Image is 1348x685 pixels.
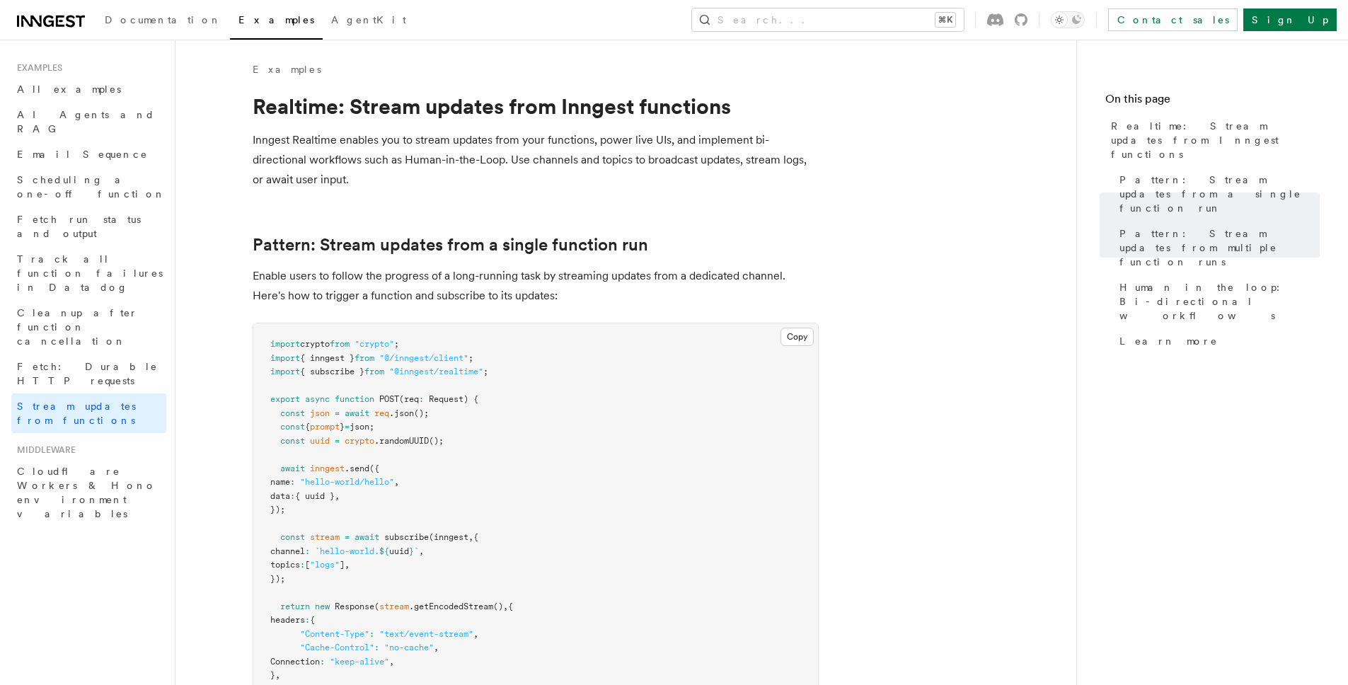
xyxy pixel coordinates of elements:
span: = [335,436,340,446]
a: Track all function failures in Datadog [11,246,166,300]
span: .getEncodedStream [409,601,493,611]
span: }); [270,505,285,514]
a: Email Sequence [11,142,166,167]
a: Cloudflare Workers & Hono environment variables [11,459,166,526]
span: const [280,532,305,542]
span: : [374,643,379,652]
span: "crypto" [355,339,394,349]
span: } [340,422,345,432]
span: }); [270,574,285,584]
span: : [419,394,424,404]
span: : [290,491,295,501]
span: from [355,353,374,363]
span: ` [414,546,419,556]
span: { [310,615,315,625]
span: { [508,601,513,611]
span: AI Agents and RAG [17,109,155,134]
span: await [280,464,305,473]
span: : [305,546,310,556]
span: name [270,477,290,487]
span: , [473,629,478,639]
h4: On this page [1105,91,1320,113]
span: import [270,353,300,363]
span: from [364,367,384,376]
span: json [310,408,330,418]
span: , [335,491,340,501]
span: () [493,601,503,611]
span: "@/inngest/client" [379,353,468,363]
span: : [300,560,305,570]
span: await [345,408,369,418]
span: const [280,422,305,432]
span: ${ [379,546,389,556]
span: Examples [11,62,62,74]
span: Cleanup after function cancellation [17,307,138,347]
span: const [280,408,305,418]
span: (); [414,408,429,418]
span: import [270,339,300,349]
span: Examples [238,14,314,25]
span: , [419,546,424,556]
span: req [374,408,389,418]
span: POST [379,394,399,404]
span: , [389,657,394,667]
span: const [280,436,305,446]
a: Stream updates from functions [11,393,166,433]
span: ; [468,353,473,363]
span: from [330,339,350,349]
span: .json [389,408,414,418]
a: AI Agents and RAG [11,102,166,142]
span: (inngest [429,532,468,542]
span: Cloudflare Workers & Hono environment variables [17,466,156,519]
p: Inngest Realtime enables you to stream updates from your functions, power live UIs, and implement... [253,130,819,190]
span: (); [429,436,444,446]
span: Track all function failures in Datadog [17,253,163,293]
span: .send [345,464,369,473]
span: : [369,629,374,639]
span: = [345,422,350,432]
span: Response [335,601,374,611]
span: return [280,601,310,611]
span: Stream updates from functions [17,401,136,426]
a: Realtime: Stream updates from Inngest functions [1105,113,1320,167]
span: Learn more [1119,334,1218,348]
span: headers [270,615,305,625]
span: } [409,546,414,556]
span: stream [379,601,409,611]
span: , [275,670,280,680]
a: Documentation [96,4,230,38]
span: Realtime: Stream updates from Inngest functions [1111,119,1320,161]
span: { inngest } [300,353,355,363]
span: uuid [310,436,330,446]
a: Examples [253,62,321,76]
span: prompt [310,422,340,432]
span: Human in the loop: Bi-directional workflows [1119,280,1320,323]
span: = [335,408,340,418]
span: "Content-Type" [300,629,369,639]
span: Scheduling a one-off function [17,174,166,200]
span: Connection [270,657,320,667]
span: crypto [300,339,330,349]
span: topics [270,560,300,570]
a: Pattern: Stream updates from multiple function runs [1114,221,1320,275]
span: .randomUUID [374,436,429,446]
a: Pattern: Stream updates from a single function run [1114,167,1320,221]
a: Pattern: Stream updates from a single function run [253,235,648,255]
span: crypto [345,436,374,446]
a: Learn more [1114,328,1320,354]
span: new [315,601,330,611]
span: ) { [463,394,478,404]
span: Middleware [11,444,76,456]
span: Pattern: Stream updates from a single function run [1119,173,1320,215]
a: Fetch: Durable HTTP requests [11,354,166,393]
span: "@inngest/realtime" [389,367,483,376]
h1: Realtime: Stream updates from Inngest functions [253,93,819,119]
a: Contact sales [1108,8,1238,31]
span: , [394,477,399,487]
span: import [270,367,300,376]
span: export [270,394,300,404]
span: uuid [389,546,409,556]
span: "text/event-stream" [379,629,473,639]
span: data [270,491,290,501]
span: : [290,477,295,487]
